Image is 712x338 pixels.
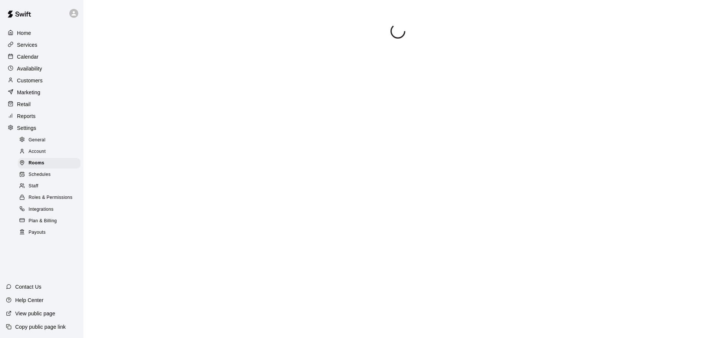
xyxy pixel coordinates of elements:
[18,204,80,215] div: Integrations
[17,41,37,49] p: Services
[18,192,83,204] a: Roles & Permissions
[18,181,80,191] div: Staff
[29,206,54,213] span: Integrations
[15,296,43,304] p: Help Center
[6,51,78,62] a: Calendar
[17,112,36,120] p: Reports
[29,217,57,225] span: Plan & Billing
[18,147,80,157] div: Account
[6,99,78,110] a: Retail
[6,39,78,50] a: Services
[17,65,42,72] p: Availability
[18,170,80,180] div: Schedules
[29,137,46,144] span: General
[18,215,83,227] a: Plan & Billing
[18,193,80,203] div: Roles & Permissions
[29,229,46,236] span: Payouts
[29,183,38,190] span: Staff
[18,181,83,192] a: Staff
[29,171,51,178] span: Schedules
[18,227,80,238] div: Payouts
[18,146,83,157] a: Account
[17,29,31,37] p: Home
[17,124,36,132] p: Settings
[18,158,83,169] a: Rooms
[15,323,66,331] p: Copy public page link
[17,89,40,96] p: Marketing
[6,63,78,74] a: Availability
[17,53,39,60] p: Calendar
[15,283,42,291] p: Contact Us
[17,101,31,108] p: Retail
[18,158,80,168] div: Rooms
[29,148,46,155] span: Account
[17,77,43,84] p: Customers
[18,216,80,226] div: Plan & Billing
[6,111,78,122] a: Reports
[18,227,83,238] a: Payouts
[6,27,78,39] a: Home
[18,135,80,145] div: General
[6,122,78,134] a: Settings
[29,194,72,201] span: Roles & Permissions
[18,204,83,215] a: Integrations
[6,87,78,98] a: Marketing
[18,169,83,181] a: Schedules
[18,134,83,146] a: General
[29,160,44,167] span: Rooms
[6,75,78,86] a: Customers
[15,310,55,317] p: View public page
